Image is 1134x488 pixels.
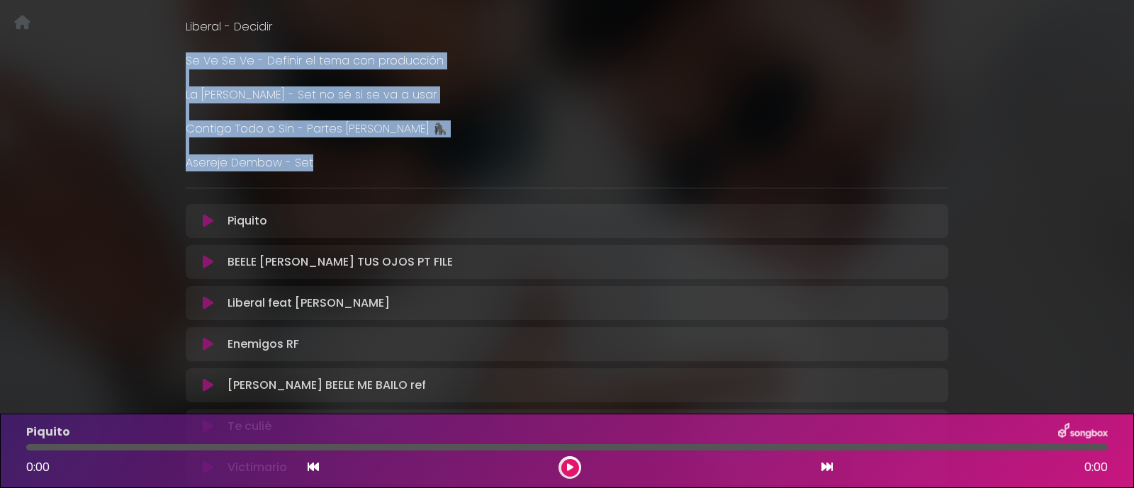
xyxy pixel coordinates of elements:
[228,254,453,271] p: BEELE [PERSON_NAME] TUS OJOS PT FILE
[228,377,426,394] p: [PERSON_NAME] BEELE ME BAILO ref
[228,336,299,353] p: Enemigos RF
[186,154,948,171] p: Asereje Dembow - Set
[186,52,948,69] p: Se Ve Se Ve - Definir el tema con producción
[1084,459,1108,476] span: 0:00
[186,18,948,35] p: Liberal - Decidir
[26,459,50,475] span: 0:00
[228,295,390,312] p: Liberal feat [PERSON_NAME]
[228,212,267,229] p: Piquito
[1058,423,1108,441] img: songbox-logo-white.png
[26,424,70,441] p: Piquito
[186,86,948,103] p: La [PERSON_NAME] - Set no sé si se va a usar
[186,120,948,137] p: Contigo Todo o Sin - Partes [PERSON_NAME] 🦍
